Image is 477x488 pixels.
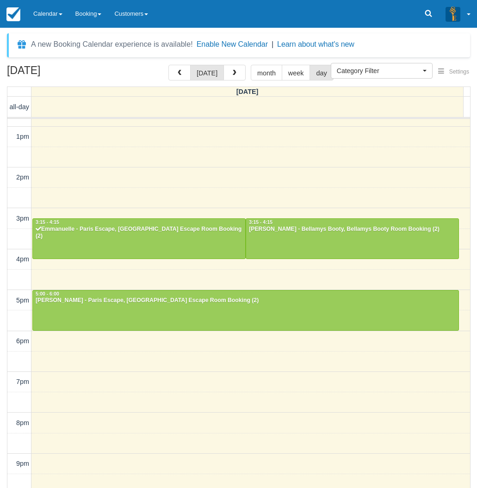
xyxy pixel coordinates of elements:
button: [DATE] [190,65,224,80]
span: Category Filter [337,66,421,75]
span: 3:15 - 4:15 [249,220,273,225]
span: 7pm [16,378,29,385]
a: 3:15 - 4:15[PERSON_NAME] - Bellamys Booty, Bellamys Booty Room Booking (2) [246,218,459,259]
img: checkfront-main-nav-mini-logo.png [6,7,20,21]
span: 9pm [16,460,29,467]
div: Emmanuelle - Paris Escape, [GEOGRAPHIC_DATA] Escape Room Booking (2) [35,226,243,241]
span: 5pm [16,297,29,304]
h2: [DATE] [7,65,124,82]
a: 3:15 - 4:15Emmanuelle - Paris Escape, [GEOGRAPHIC_DATA] Escape Room Booking (2) [32,218,246,259]
span: 3:15 - 4:15 [36,220,59,225]
button: month [251,65,282,80]
div: A new Booking Calendar experience is available! [31,39,193,50]
a: 5:00 - 6:00[PERSON_NAME] - Paris Escape, [GEOGRAPHIC_DATA] Escape Room Booking (2) [32,290,459,331]
div: [PERSON_NAME] - Paris Escape, [GEOGRAPHIC_DATA] Escape Room Booking (2) [35,297,456,304]
button: day [310,65,333,80]
span: 5:00 - 6:00 [36,291,59,297]
span: 2pm [16,173,29,181]
button: week [282,65,310,80]
span: 4pm [16,255,29,263]
span: 6pm [16,337,29,345]
span: 3pm [16,215,29,222]
div: [PERSON_NAME] - Bellamys Booty, Bellamys Booty Room Booking (2) [248,226,456,233]
span: 8pm [16,419,29,426]
span: [DATE] [236,88,259,95]
span: | [272,40,273,48]
span: Settings [449,68,469,75]
button: Enable New Calendar [197,40,268,49]
span: 1pm [16,133,29,140]
a: Learn about what's new [277,40,354,48]
button: Category Filter [331,63,433,79]
img: A3 [446,6,460,21]
button: Settings [433,65,475,79]
span: all-day [10,103,29,111]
